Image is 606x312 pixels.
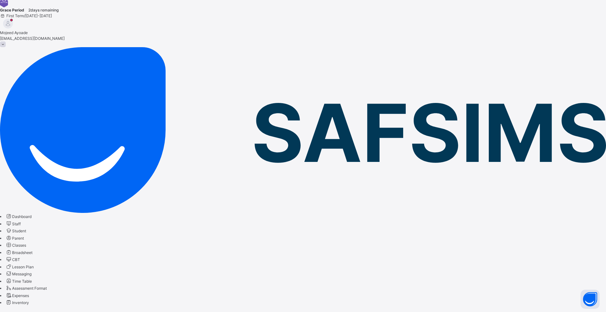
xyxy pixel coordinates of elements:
[12,279,32,284] span: Time Table
[12,293,29,298] span: Expenses
[28,8,59,12] span: 2 days remaining
[5,286,47,291] a: Assessment Format
[12,229,26,233] span: Student
[12,214,32,219] span: Dashboard
[12,236,24,241] span: Parent
[5,272,32,276] a: Messaging
[12,250,32,255] span: Broadsheet
[5,221,21,226] a: Staff
[5,265,34,269] a: Lesson Plan
[5,257,20,262] a: CBT
[5,250,32,255] a: Broadsheet
[12,265,34,269] span: Lesson Plan
[12,286,47,291] span: Assessment Format
[5,243,26,248] a: Classes
[5,229,26,233] a: Student
[12,243,26,248] span: Classes
[5,300,29,305] a: Inventory
[5,279,32,284] a: Time Table
[5,293,29,298] a: Expenses
[12,221,21,226] span: Staff
[12,272,32,276] span: Messaging
[5,236,24,241] a: Parent
[12,257,20,262] span: CBT
[581,290,600,309] button: Open asap
[5,214,32,219] a: Dashboard
[12,300,29,305] span: Inventory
